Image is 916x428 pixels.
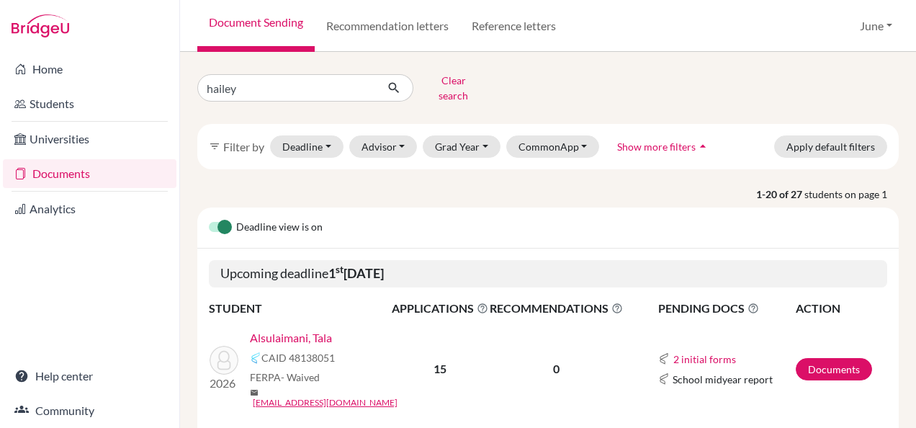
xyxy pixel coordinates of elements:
[3,362,176,391] a: Help center
[804,187,899,202] span: students on page 1
[210,375,238,392] p: 2026
[253,396,398,409] a: [EMAIL_ADDRESS][DOMAIN_NAME]
[696,139,710,153] i: arrow_drop_up
[281,371,320,383] span: - Waived
[250,329,332,347] a: Alsulaimani, Tala
[796,358,872,380] a: Documents
[3,396,176,425] a: Community
[3,125,176,153] a: Universities
[795,299,887,318] th: ACTION
[336,264,343,275] sup: st
[209,260,887,287] h5: Upcoming deadline
[209,299,391,318] th: STUDENT
[3,159,176,188] a: Documents
[392,300,488,317] span: APPLICATIONS
[658,300,794,317] span: PENDING DOCS
[3,89,176,118] a: Students
[756,187,804,202] strong: 1-20 of 27
[853,12,899,40] button: June
[328,265,384,281] b: 1 [DATE]
[617,141,696,153] span: Show more filters
[506,135,600,158] button: CommonApp
[490,300,623,317] span: RECOMMENDATIONS
[3,55,176,84] a: Home
[490,360,623,378] p: 0
[236,219,323,236] span: Deadline view is on
[658,373,670,385] img: Common App logo
[209,141,220,152] i: filter_list
[12,14,69,37] img: Bridge-U
[3,195,176,223] a: Analytics
[774,135,887,158] button: Apply default filters
[673,351,737,367] button: 2 initial forms
[270,135,343,158] button: Deadline
[250,352,261,364] img: Common App logo
[197,74,376,102] input: Find student by name...
[349,135,418,158] button: Advisor
[423,135,500,158] button: Grad Year
[605,135,722,158] button: Show more filtersarrow_drop_up
[223,140,264,153] span: Filter by
[210,346,238,375] img: Alsulaimani, Tala
[658,353,670,365] img: Common App logo
[250,388,259,397] span: mail
[413,69,493,107] button: Clear search
[261,350,335,365] span: CAID 48138051
[434,362,446,375] b: 15
[673,372,773,387] span: School midyear report
[250,370,320,385] span: FERPA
